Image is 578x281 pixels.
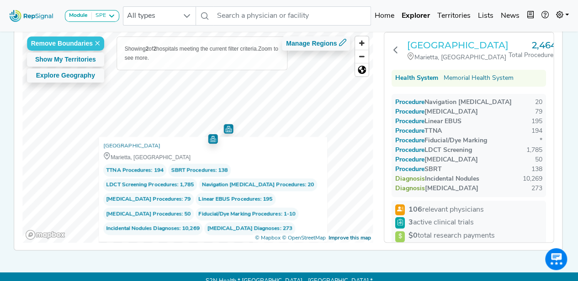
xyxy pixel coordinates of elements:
[106,180,177,189] span: LDCT Screening Procedures
[509,51,557,60] div: Total Procedures
[204,222,295,235] span: : 273
[398,7,434,25] a: Explorer
[404,137,424,144] span: Procedure
[395,98,512,107] div: Navigation [MEDICAL_DATA]
[395,107,478,117] div: [MEDICAL_DATA]
[106,166,151,175] span: TTNA Procedures
[103,152,323,162] div: Marietta, [GEOGRAPHIC_DATA]
[153,46,156,52] b: 2
[523,7,538,25] button: Intel Book
[509,40,557,51] h3: 2,464
[531,117,542,126] div: 195
[407,52,509,62] div: Marietta, [GEOGRAPHIC_DATA]
[371,7,398,25] a: Home
[531,165,542,174] div: 138
[523,174,542,184] div: 10,269
[106,195,181,204] span: [MEDICAL_DATA] Procedures
[198,195,260,204] span: Linear EBUS Procedures
[22,32,378,248] canvas: Map
[328,235,371,241] a: Map feedback
[408,232,418,239] strong: $0
[213,6,371,26] input: Search a physician or facility
[535,107,542,117] div: 79
[531,184,542,193] div: 273
[125,46,258,52] span: Showing of hospitals meeting the current filter criteria.
[202,180,305,189] span: Navigation [MEDICAL_DATA] Procedures
[408,219,413,226] strong: 3
[223,124,233,134] div: Map marker
[65,10,119,22] button: ModuleSPE
[106,224,179,233] span: Incidental Nodules Diagnoses
[497,7,523,25] a: News
[27,52,104,67] button: Show My Territories
[404,118,424,125] span: Procedure
[27,36,104,51] button: Remove Boundaries
[355,63,368,76] span: Reset zoom
[355,63,368,76] button: Reset bearing to north
[103,178,197,191] span: : 1,785
[103,222,202,235] span: : 10,269
[526,146,542,155] div: 1,785
[395,146,472,155] div: LDCT Screening
[535,98,542,107] div: 20
[395,184,478,193] div: [MEDICAL_DATA]
[103,193,194,206] span: : 79
[27,68,104,83] button: Explore Geography
[282,235,326,241] a: OpenStreetMap
[404,156,424,163] span: Procedure
[404,176,425,182] span: Diagnosis
[444,73,514,83] a: Memorial Health System
[355,36,368,50] button: Zoom in
[25,229,65,240] a: Mapbox logo
[168,164,230,177] span: : 138
[208,134,217,144] div: Map marker
[92,12,106,20] div: SPE
[69,13,88,18] strong: Module
[103,208,194,220] span: : 50
[103,164,166,177] span: : 194
[408,206,422,213] strong: 106
[395,73,438,83] div: Health System
[171,166,215,175] span: SBRT Procedures
[123,7,178,25] span: All types
[103,141,160,151] a: [GEOGRAPHIC_DATA]
[282,36,350,51] button: Manage Regions
[146,46,149,52] b: 2
[198,209,281,219] span: Fiducial/Dye Marking Procedures
[408,217,474,228] span: active clinical trials
[404,166,424,173] span: Procedure
[408,232,495,239] span: total research payments
[407,40,509,51] a: [GEOGRAPHIC_DATA]
[408,204,484,215] span: relevant physicians
[255,235,281,241] a: Mapbox
[106,209,181,219] span: [MEDICAL_DATA] Procedures
[198,178,317,191] span: : 20
[395,136,487,146] div: Fiducial/Dye Marking
[395,126,442,136] div: TTNA
[195,208,298,220] span: : 1-10
[395,155,478,165] div: [MEDICAL_DATA]
[395,165,442,174] div: SBRT
[125,46,278,61] span: Zoom to see more.
[531,126,542,136] div: 194
[355,50,368,63] button: Zoom out
[474,7,497,25] a: Lists
[404,109,424,115] span: Procedure
[404,147,424,154] span: Procedure
[395,117,461,126] div: Linear EBUS
[535,155,542,165] div: 50
[207,224,280,233] span: [MEDICAL_DATA] Diagnoses
[195,193,275,206] span: : 195
[434,7,474,25] a: Territories
[395,174,479,184] div: Incidental Nodules
[404,99,424,106] span: Procedure
[404,128,424,135] span: Procedure
[404,185,425,192] span: Diagnosis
